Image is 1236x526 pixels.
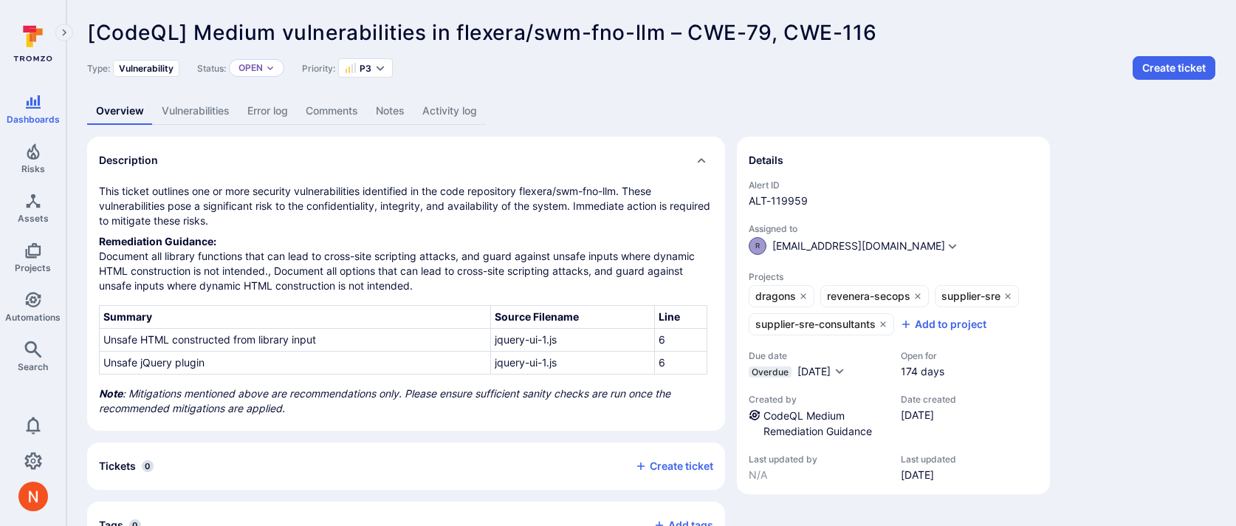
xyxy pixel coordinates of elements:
[99,387,123,400] b: Note
[935,285,1019,307] a: supplier-sre
[797,365,831,378] span: [DATE]
[749,350,886,361] span: Due date
[749,394,886,405] span: Created by
[87,443,725,490] section: tickets card
[59,27,69,39] i: Expand navigation menu
[749,153,783,168] h2: Details
[901,468,956,482] span: [DATE]
[755,317,876,332] span: supplier-sre-consultants
[18,482,48,511] div: Neeren Patki
[374,62,386,74] button: Expand dropdown
[749,350,886,379] div: Due date field
[752,366,789,378] span: Overdue
[820,285,929,307] a: revenera-secops
[749,194,1038,208] span: ALT-119959
[100,329,491,352] td: Unsafe HTML constructed from library input
[654,352,707,375] td: 6
[99,235,216,247] b: Remediation Guidance:
[87,98,153,125] a: Overview
[99,184,713,228] p: This ticket outlines one or more security vulnerabilities identified in the code repository flexe...
[197,63,226,74] span: Status:
[87,443,725,490] div: Collapse
[99,234,713,293] p: Document all library functions that can lead to cross-site scripting attacks, and guard against u...
[947,240,958,252] button: Expand dropdown
[99,153,158,168] h2: Description
[491,352,655,375] td: jquery-ui-1.js
[654,329,707,352] td: 6
[113,60,179,77] div: Vulnerability
[5,312,61,323] span: Automations
[18,482,48,511] img: ACg8ocIprwjrgDQnDsNSk9Ghn5p5-B8DpAKWoJ5Gi9syOE4K59tr4Q=s96-c
[749,237,766,255] div: rkr@revenera.com
[21,163,45,174] span: Risks
[749,468,886,482] span: N/A
[491,329,655,352] td: jquery-ui-1.js
[749,223,1038,234] span: Assigned to
[749,180,1038,191] span: Alert ID
[15,262,51,273] span: Projects
[413,98,486,125] a: Activity log
[87,137,725,184] div: Collapse description
[901,350,944,361] span: Open for
[87,98,1215,125] div: Alert tabs
[87,63,110,74] span: Type:
[238,98,297,125] a: Error log
[797,364,845,379] button: [DATE]
[1133,56,1215,80] button: Create ticket
[297,98,367,125] a: Comments
[142,460,154,472] span: 0
[99,459,136,474] h2: Tickets
[941,289,1000,304] span: supplier-sre
[901,394,956,405] span: Date created
[901,454,956,465] span: Last updated
[772,241,945,251] span: [EMAIL_ADDRESS][DOMAIN_NAME]
[749,454,886,465] span: Last updated by
[153,98,238,125] a: Vulnerabilities
[100,352,491,375] td: Unsafe jQuery plugin
[345,62,371,74] button: P3
[755,289,796,304] span: dragons
[635,460,713,473] button: Create ticket
[901,364,944,379] span: 174 days
[100,306,491,329] th: Summary
[302,63,335,74] span: Priority:
[18,361,48,372] span: Search
[367,98,413,125] a: Notes
[87,20,876,45] span: [CodeQL] Medium vulnerabilities in flexera/swm-fno-llm – CWE-79, CWE-116
[55,24,73,41] button: Expand navigation menu
[266,64,275,72] button: Expand dropdown
[99,387,670,414] i: : Mitigations mentioned above are recommendations only. Please ensure sufficient sanity checks ar...
[900,317,986,332] button: Add to project
[763,409,872,437] a: CodeQL Medium Remediation Guidance
[827,289,910,304] span: revenera-secops
[737,137,1050,494] section: details card
[749,271,1038,282] span: Projects
[654,306,707,329] th: Line
[238,62,263,74] button: Open
[491,306,655,329] th: Source Filename
[7,114,60,125] span: Dashboards
[360,63,371,74] span: P3
[749,313,894,335] a: supplier-sre-consultants
[901,408,956,423] span: [DATE]
[749,237,945,255] button: R[EMAIL_ADDRESS][DOMAIN_NAME]
[18,213,49,224] span: Assets
[749,285,814,307] a: dragons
